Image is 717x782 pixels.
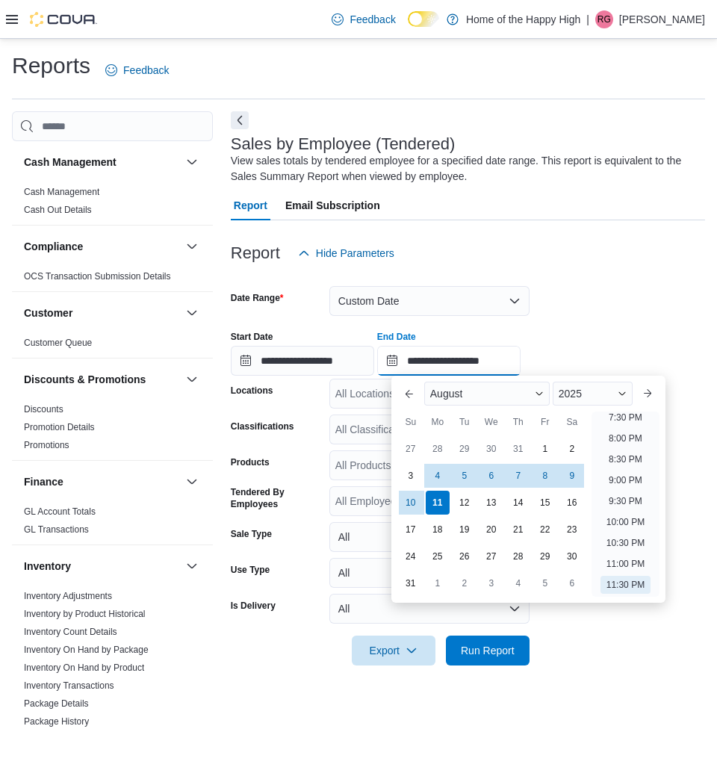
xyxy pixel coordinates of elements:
li: 9:00 PM [603,471,648,489]
a: Inventory On Hand by Package [24,645,149,655]
a: OCS Transaction Submission Details [24,271,171,282]
button: Custom Date [329,286,530,316]
div: day-27 [399,437,423,461]
span: GL Account Totals [24,506,96,518]
span: Inventory Count Details [24,626,117,638]
label: Locations [231,385,273,397]
div: day-24 [399,544,423,568]
div: Finance [12,503,213,544]
button: Hide Parameters [292,238,400,268]
span: Package Details [24,698,89,710]
div: Fr [533,410,557,434]
div: day-13 [479,491,503,515]
a: Promotion Details [24,422,95,432]
div: day-16 [560,491,584,515]
button: Compliance [24,239,180,254]
button: Compliance [183,238,201,255]
span: Inventory by Product Historical [24,608,146,620]
label: Start Date [231,331,273,343]
span: Package History [24,716,89,727]
div: day-29 [453,437,477,461]
label: End Date [377,331,416,343]
div: day-23 [560,518,584,541]
div: day-9 [560,464,584,488]
a: Package Details [24,698,89,709]
p: Home of the Happy High [466,10,580,28]
a: Inventory by Product Historical [24,609,146,619]
a: Promotions [24,440,69,450]
div: day-10 [399,491,423,515]
label: Is Delivery [231,600,276,612]
h1: Reports [12,51,90,81]
button: Customer [183,304,201,322]
h3: Report [231,244,280,262]
span: Report [234,190,267,220]
button: Run Report [446,636,530,665]
div: August, 2025 [397,435,586,597]
div: day-3 [479,571,503,595]
label: Date Range [231,292,284,304]
label: Sale Type [231,528,272,540]
div: Th [506,410,530,434]
li: 9:30 PM [603,492,648,510]
li: 10:00 PM [600,513,651,531]
p: | [586,10,589,28]
button: Inventory [183,557,201,575]
a: Inventory On Hand by Product [24,662,144,673]
li: 7:30 PM [603,409,648,426]
span: Inventory On Hand by Package [24,644,149,656]
span: Inventory Transactions [24,680,114,692]
div: day-5 [453,464,477,488]
div: Riley Groulx [595,10,613,28]
div: Button. Open the year selector. 2025 is currently selected. [553,382,633,406]
div: day-17 [399,518,423,541]
button: All [329,558,530,588]
div: day-4 [426,464,450,488]
a: Inventory Transactions [24,680,114,691]
button: Next [231,111,249,129]
h3: Sales by Employee (Tendered) [231,135,456,153]
img: Cova [30,12,97,27]
span: Hide Parameters [316,246,394,261]
div: day-1 [426,571,450,595]
span: August [430,388,463,400]
div: day-27 [479,544,503,568]
h3: Customer [24,305,72,320]
button: Inventory [24,559,180,574]
a: Cash Out Details [24,205,92,215]
h3: Cash Management [24,155,117,170]
div: Sa [560,410,584,434]
a: Feedback [326,4,401,34]
div: day-14 [506,491,530,515]
span: Feedback [350,12,395,27]
a: Discounts [24,404,63,415]
div: day-30 [479,437,503,461]
div: Button. Open the month selector. August is currently selected. [424,382,550,406]
span: Customer Queue [24,337,92,349]
div: day-6 [560,571,584,595]
div: day-12 [453,491,477,515]
a: Package History [24,716,89,727]
span: Export [361,636,426,665]
div: day-22 [533,518,557,541]
div: Su [399,410,423,434]
button: All [329,594,530,624]
li: 11:00 PM [600,555,651,573]
div: day-1 [533,437,557,461]
input: Dark Mode [408,11,439,27]
span: GL Transactions [24,524,89,536]
div: day-31 [399,571,423,595]
div: Cash Management [12,183,213,225]
div: View sales totals by tendered employee for a specified date range. This report is equivalent to t... [231,153,698,184]
li: 8:30 PM [603,450,648,468]
div: day-3 [399,464,423,488]
span: Inventory On Hand by Product [24,662,144,674]
span: Cash Management [24,186,99,198]
button: Discounts & Promotions [24,372,180,387]
div: day-26 [453,544,477,568]
h3: Finance [24,474,63,489]
a: Feedback [99,55,175,85]
button: Discounts & Promotions [183,370,201,388]
label: Classifications [231,421,294,432]
span: Promotion Details [24,421,95,433]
